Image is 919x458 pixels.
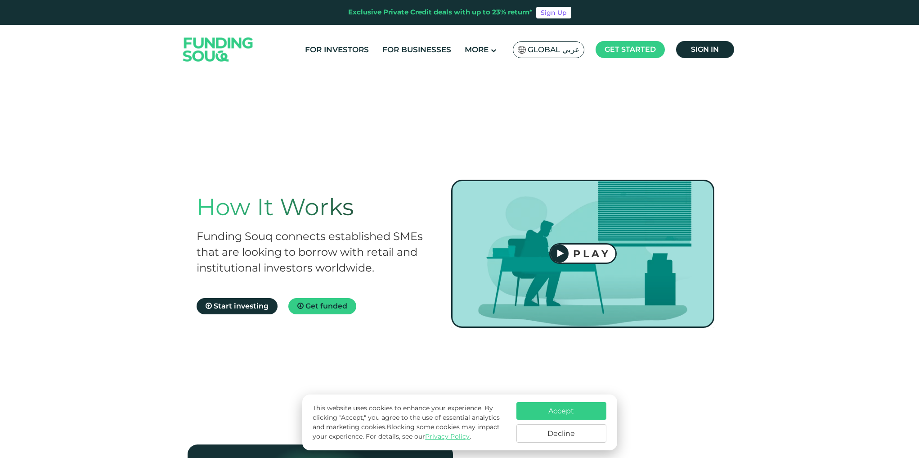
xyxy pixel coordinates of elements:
span: Start investing [214,302,269,310]
span: Sign in [691,45,719,54]
span: Global عربي [528,45,579,55]
h2: Funding Souq connects established SMEs that are looking to borrow with retail and institutional i... [197,228,434,276]
img: Logo [174,27,262,73]
img: SA Flag [518,46,526,54]
a: Sign Up [536,7,571,18]
a: For Investors [303,42,371,57]
p: This website uses cookies to enhance your experience. By clicking "Accept," you agree to the use ... [313,404,507,441]
h1: How It Works [197,193,434,221]
span: More [465,45,489,54]
button: PLAY [549,243,617,264]
span: For details, see our . [366,432,471,440]
a: Sign in [676,41,734,58]
a: Privacy Policy [425,432,470,440]
a: For Businesses [380,42,453,57]
span: Get started [605,45,656,54]
div: PLAY [569,248,615,260]
a: Get funded [288,298,356,314]
div: Exclusive Private Credit deals with up to 23% return* [348,7,533,18]
button: Accept [516,402,606,420]
span: Get funded [305,302,347,310]
a: Start investing [197,298,278,314]
span: Blocking some cookies may impact your experience. [313,423,500,440]
button: Decline [516,424,606,443]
